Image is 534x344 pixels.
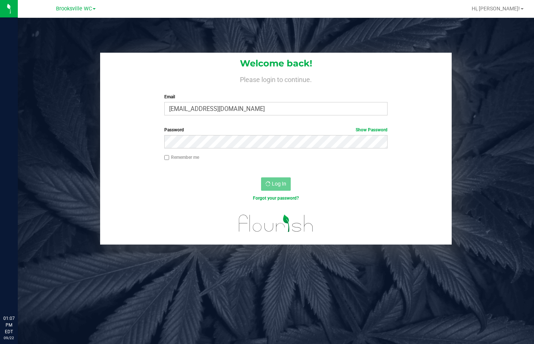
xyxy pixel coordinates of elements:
input: Remember me [164,155,169,160]
h4: Please login to continue. [100,74,452,83]
label: Email [164,94,388,100]
span: Brooksville WC [56,6,92,12]
p: 09/22 [3,335,14,341]
p: 01:07 PM EDT [3,315,14,335]
button: Log In [261,177,291,191]
a: Forgot your password? [253,196,299,201]
span: Password [164,127,184,132]
span: Log In [272,181,286,187]
label: Remember me [164,154,199,161]
span: Hi, [PERSON_NAME]! [472,6,520,12]
a: Show Password [356,127,388,132]
h1: Welcome back! [100,59,452,68]
img: flourish_logo.svg [232,209,320,237]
